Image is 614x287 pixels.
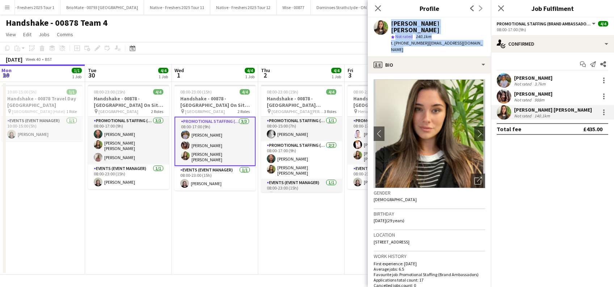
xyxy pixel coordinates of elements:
span: Heriot-[GEOGRAPHIC_DATA] [358,109,411,114]
span: 3 [346,71,353,79]
span: 08:00-23:00 (15h) [94,89,125,95]
span: 1 [173,71,184,79]
h3: Work history [374,253,485,259]
a: Jobs [36,30,52,39]
span: Tue [88,67,96,74]
button: Promotional Staffing (Brand Ambassadors) [497,21,597,26]
button: Wise - 00877 [277,0,311,14]
h3: Gender [374,190,485,196]
app-card-role: Promotional Staffing (Brand Ambassadors)3/308:00-17:00 (9h)[PERSON_NAME][PERSON_NAME][PERSON_NAME... [174,117,256,166]
h3: Handshake - 00878 Travel Day [GEOGRAPHIC_DATA] [1,95,83,108]
span: 10:00-15:00 (5h) [7,89,37,95]
p: First experience: [DATE] [374,261,485,266]
span: Fri [348,67,353,74]
button: Brio Mate - 00793 [GEOGRAPHIC_DATA] [60,0,144,14]
span: 30 [87,71,96,79]
span: Promotional Staffing (Brand Ambassadors) [497,21,591,26]
span: 4/4 [240,89,250,95]
span: Wed [174,67,184,74]
h3: Birthday [374,211,485,217]
span: 1 Role [66,109,77,114]
div: Total fee [497,125,521,133]
span: [GEOGRAPHIC_DATA] (Hotel) [12,109,65,114]
span: Not rated [395,34,413,39]
span: 29 [0,71,12,79]
span: | [EMAIL_ADDRESS][DOMAIN_NAME] [391,40,483,52]
div: 1 Job [245,74,255,79]
span: [GEOGRAPHIC_DATA] [185,109,225,114]
app-card-role: Events (Event Manager)1/108:00-23:00 (15h)[PERSON_NAME] [348,165,429,189]
h3: Profile [368,4,491,13]
p: Applications total count: 17 [374,277,485,283]
div: Not rated [514,97,533,103]
div: [PERSON_NAME] [514,75,552,81]
p: Average jobs: 6.5 [374,266,485,272]
div: £435.00 [583,125,602,133]
div: Bio [368,56,491,74]
h3: Handshake - 00878 - [GEOGRAPHIC_DATA] On Site Day [88,95,169,108]
div: Confirmed [491,35,614,53]
span: 4/4 [326,89,336,95]
button: Dominoes Strathclyde - ON 16249 [311,0,384,14]
a: Comms [54,30,76,39]
span: 2 Roles [237,109,250,114]
span: Comms [57,31,73,38]
div: [PERSON_NAME] [514,91,552,97]
div: [PERSON_NAME] [PERSON_NAME] [391,20,485,33]
span: 140.1km [414,34,433,39]
span: 4/4 [245,68,255,73]
div: Not rated [514,113,533,118]
div: 1 Job [159,74,168,79]
h3: Handshake - 00878 - [GEOGRAPHIC_DATA] On Site Day [174,95,256,108]
app-card-role: Promotional Staffing (Brand Ambassadors)2/208:00-17:00 (9h)[PERSON_NAME][PERSON_NAME] [PERSON_NAME] [261,141,342,179]
app-card-role: Promotional Staffing (Brand Ambassadors)3/308:00-17:00 (9h)[PERSON_NAME][PERSON_NAME][PERSON_NAME... [348,117,429,165]
button: Native - Freshers 2025 Tour 12 [210,0,277,14]
span: 1/1 [67,89,77,95]
app-job-card: 10:00-15:00 (5h)1/1Handshake - 00878 Travel Day [GEOGRAPHIC_DATA] [GEOGRAPHIC_DATA] (Hotel)1 Role... [1,85,83,141]
div: 08:00-23:00 (15h)4/4Handshake - 00878 - [GEOGRAPHIC_DATA] On Site Day [GEOGRAPHIC_DATA]2 RolesPro... [174,85,256,191]
span: [GEOGRAPHIC_DATA] [98,109,138,114]
span: [DATE] (29 years) [374,218,404,223]
div: [DATE] [6,56,22,63]
img: Crew avatar or photo [374,79,485,188]
app-card-role: Promotional Staffing (Brand Ambassadors)1/108:00-15:00 (7h)[PERSON_NAME] [261,117,342,141]
span: View [6,31,16,38]
span: Mon [1,67,12,74]
span: 08:00-23:00 (15h) [267,89,298,95]
div: [PERSON_NAME] [PERSON_NAME] [514,107,592,113]
button: Native - Freshers 2025 Tour 11 [144,0,210,14]
h3: Handshake - 00878 - Heriot-[GEOGRAPHIC_DATA] On Site Day [348,95,429,108]
app-card-role: Events (Event Manager)1/110:00-15:00 (5h)[PERSON_NAME] [1,117,83,141]
span: Week 40 [24,57,42,62]
app-job-card: 08:00-23:00 (15h)4/4Handshake - 00878 - [GEOGRAPHIC_DATA][PERSON_NAME] On Site Day [GEOGRAPHIC_DA... [261,85,342,192]
p: Favourite job: Promotional Staffing (Brand Ambassadors) [374,272,485,277]
h3: Location [374,232,485,238]
div: 3.7km [533,81,547,87]
div: 140.1km [533,113,551,118]
div: BST [45,57,52,62]
span: 4/4 [598,21,608,26]
div: 988m [533,97,546,103]
span: 08:00-23:00 (15h) [353,89,385,95]
span: Jobs [39,31,50,38]
span: 4/4 [158,68,168,73]
a: View [3,30,19,39]
span: 2 Roles [151,109,163,114]
div: 08:00-23:00 (15h)4/4Handshake - 00878 - Heriot-[GEOGRAPHIC_DATA] On Site Day Heriot-[GEOGRAPHIC_D... [348,85,429,189]
app-job-card: 08:00-23:00 (15h)4/4Handshake - 00878 - [GEOGRAPHIC_DATA] On Site Day [GEOGRAPHIC_DATA]2 RolesPro... [88,85,169,189]
div: 1 Job [332,74,341,79]
a: Edit [20,30,34,39]
span: [STREET_ADDRESS] [374,239,409,245]
app-card-role: Events (Event Manager)1/108:00-23:00 (15h)[PERSON_NAME] [174,166,256,191]
span: Thu [261,67,270,74]
span: 08:00-23:00 (15h) [180,89,212,95]
span: [GEOGRAPHIC_DATA][PERSON_NAME] [272,109,324,114]
div: 1 Job [72,74,81,79]
span: [DEMOGRAPHIC_DATA] [374,197,417,202]
div: Not rated [514,81,533,87]
span: Edit [23,31,31,38]
app-card-role: Events (Event Manager)1/108:00-23:00 (15h) [261,179,342,203]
